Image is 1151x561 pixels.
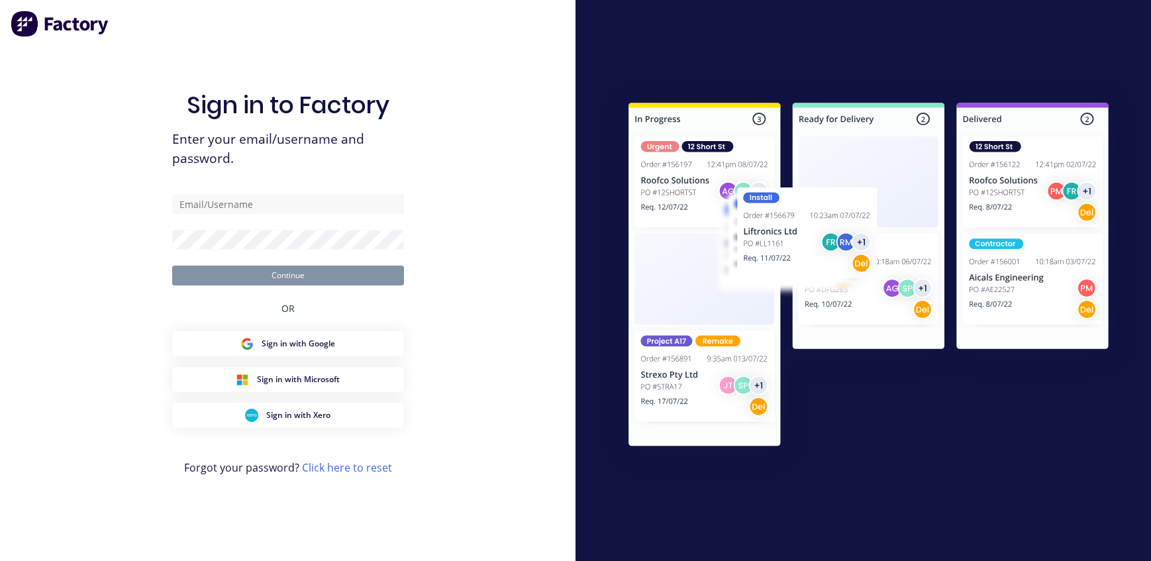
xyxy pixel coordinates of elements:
[172,367,404,392] button: Microsoft Sign inSign in with Microsoft
[172,403,404,428] button: Xero Sign inSign in with Xero
[302,460,392,475] a: Click here to reset
[599,76,1138,478] img: Sign in
[262,338,335,350] span: Sign in with Google
[257,374,340,385] span: Sign in with Microsoft
[281,285,295,331] div: OR
[187,91,389,119] h1: Sign in to Factory
[172,266,404,285] button: Continue
[240,337,254,350] img: Google Sign in
[266,409,330,421] span: Sign in with Xero
[245,409,258,422] img: Xero Sign in
[172,130,404,168] span: Enter your email/username and password.
[236,373,249,386] img: Microsoft Sign in
[11,11,110,37] img: Factory
[172,194,404,214] input: Email/Username
[172,331,404,356] button: Google Sign inSign in with Google
[184,460,392,476] span: Forgot your password?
